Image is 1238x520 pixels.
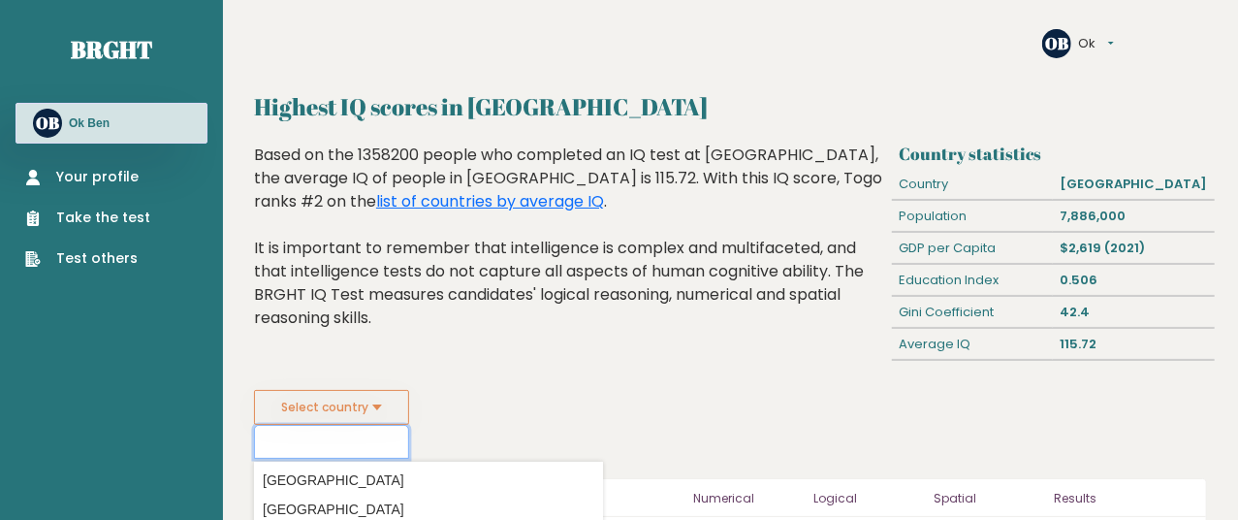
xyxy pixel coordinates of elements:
[254,425,409,459] input: Select your country
[573,487,682,510] p: IQ
[934,487,1042,510] p: Spatial
[1053,329,1214,360] div: 115.72
[892,265,1053,296] div: Education Index
[376,190,604,212] a: list of countries by average IQ
[1045,32,1068,54] text: OB
[25,167,150,187] a: Your profile
[892,169,1053,200] div: Country
[892,297,1053,328] div: Gini Coefficient
[1053,201,1214,232] div: 7,886,000
[693,487,802,510] p: Numerical
[254,89,1207,124] h2: Highest IQ scores in [GEOGRAPHIC_DATA]
[892,233,1053,264] div: GDP per Capita
[25,208,150,228] a: Take the test
[36,112,59,134] text: OB
[1053,265,1214,296] div: 0.506
[1054,487,1194,510] p: Results
[892,201,1053,232] div: Population
[254,144,884,359] div: Based on the 1358200 people who completed an IQ test at [GEOGRAPHIC_DATA], the average IQ of peop...
[813,487,922,510] p: Logical
[899,144,1207,164] h3: Country statistics
[1053,169,1215,200] div: [GEOGRAPHIC_DATA]
[892,329,1053,360] div: Average IQ
[1053,233,1214,264] div: $2,619 (2021)
[25,248,150,269] a: Test others
[254,390,409,425] button: Select country
[69,115,110,131] h3: Ok Ben
[259,467,598,495] option: [GEOGRAPHIC_DATA]
[1053,297,1214,328] div: 42.4
[71,34,152,65] a: Brght
[1078,34,1114,53] button: Ok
